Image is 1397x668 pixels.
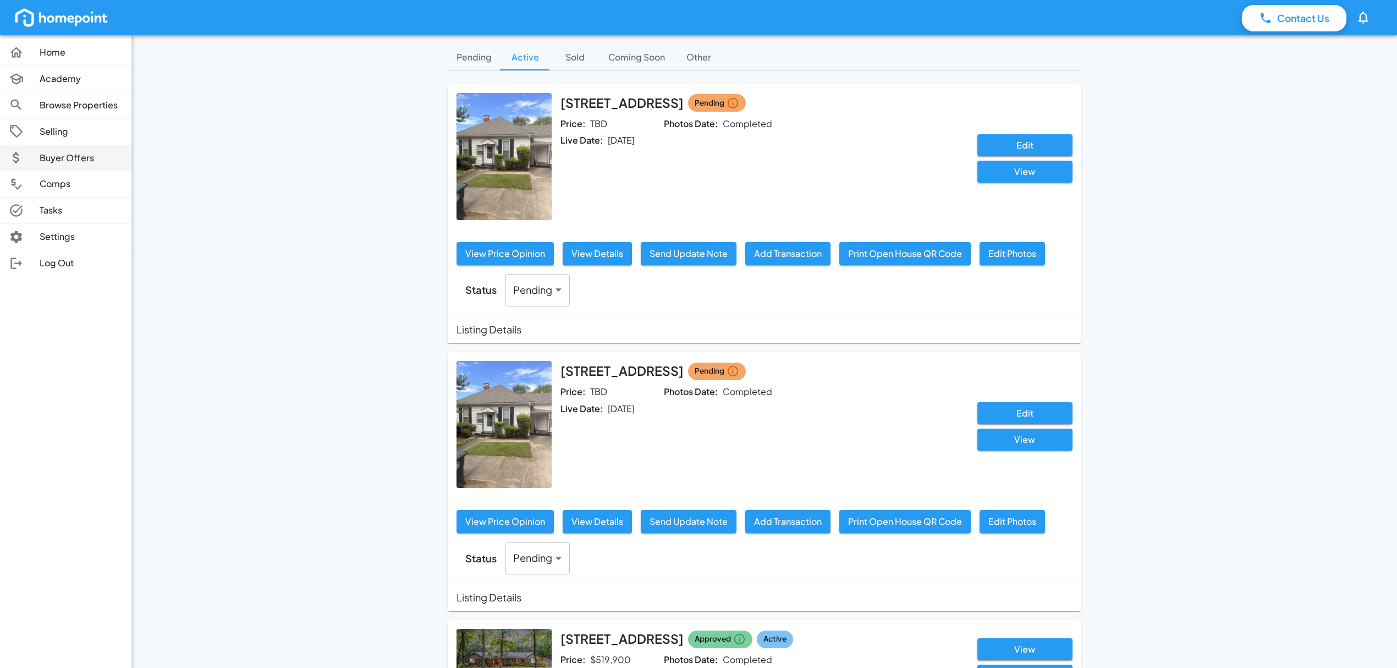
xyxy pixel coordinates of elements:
[695,633,731,645] span: Approved
[13,7,109,29] img: homepoint_logo_white.png
[40,125,123,138] p: Selling
[560,134,603,147] p: Live Date:
[448,583,1081,611] div: Listing Details
[977,402,1072,424] button: Edit
[560,118,586,130] p: Price:
[745,242,831,265] button: Add Transaction
[457,361,552,488] img: Listing
[560,403,603,415] p: Live Date:
[980,510,1045,533] button: Edit Photos
[457,590,521,605] p: Listing Details
[590,118,607,130] p: TBD
[505,274,570,306] div: Pending
[664,654,718,666] p: Photos Date:
[977,161,1072,183] button: View
[839,510,971,533] button: Print Open House QR Code
[560,93,684,113] h6: [STREET_ADDRESS]
[723,118,772,130] p: Completed
[40,257,123,270] p: Log Out
[980,242,1045,265] button: Edit Photos
[763,633,787,645] span: Active
[590,654,631,666] p: $519,900
[40,178,123,190] p: Comps
[839,242,971,265] button: Print Open House QR Code
[560,386,586,398] p: Price:
[560,629,684,649] h6: [STREET_ADDRESS]
[1277,11,1329,25] p: Contact Us
[641,242,736,265] button: Send Update Note
[465,282,497,297] p: Status
[977,429,1072,451] button: View
[40,152,123,165] p: Buyer Offers
[563,510,632,533] button: View Details
[977,638,1072,660] button: View
[457,242,554,265] button: View Price Opinion
[723,654,772,666] p: Completed
[40,99,123,112] p: Browse Properties
[550,44,599,70] button: Sold
[40,204,123,217] p: Tasks
[563,242,632,265] button: View Details
[599,44,674,70] button: Coming Soon
[457,322,521,337] p: Listing Details
[40,73,123,85] p: Academy
[674,44,723,70] button: Other
[723,386,772,398] p: Completed
[465,551,497,566] p: Status
[664,386,718,398] p: Photos Date:
[608,134,635,147] p: [DATE]
[448,44,501,70] button: Pending
[641,510,736,533] button: Send Update Note
[505,542,570,574] div: Pending
[560,361,684,381] h6: [STREET_ADDRESS]
[40,231,123,243] p: Settings
[608,403,635,415] p: [DATE]
[695,365,724,377] span: Pending
[560,654,586,666] p: Price:
[664,118,718,130] p: Photos Date:
[695,97,724,109] span: Pending
[448,315,1081,343] div: Listing Details
[590,386,607,398] p: TBD
[745,510,831,533] button: Add Transaction
[977,134,1072,156] button: Edit
[457,93,552,220] img: Listing
[501,44,550,70] button: Active
[40,46,123,59] p: Home
[457,510,554,533] button: View Price Opinion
